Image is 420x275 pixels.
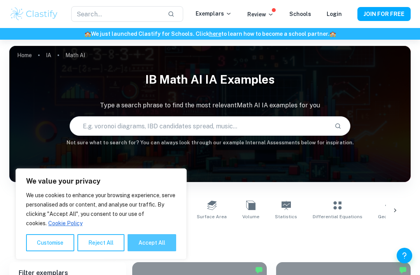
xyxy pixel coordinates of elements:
p: Type a search phrase to find the most relevant Math AI IA examples for you [9,101,411,110]
a: Home [17,50,32,61]
button: Help and Feedback [397,248,412,263]
button: Reject All [77,234,124,251]
span: Volume [242,213,259,220]
input: Search... [71,6,161,22]
button: Customise [26,234,74,251]
img: Marked [399,266,407,274]
h6: We just launched Clastify for Schools. Click to learn how to become a school partner. [2,30,418,38]
span: 🏫 [84,31,91,37]
h1: All Math AI IA Examples [30,229,391,243]
input: E.g. voronoi diagrams, IBD candidates spread, music... [70,115,328,137]
a: Login [327,11,342,17]
a: here [209,31,221,37]
a: Schools [289,11,311,17]
a: IA [46,50,51,61]
span: Statistics [275,213,297,220]
span: 🏫 [329,31,336,37]
h1: IB Math AI IA examples [9,68,411,91]
p: We value your privacy [26,177,176,186]
a: Cookie Policy [48,220,83,227]
div: We value your privacy [16,168,187,259]
p: We use cookies to enhance your browsing experience, serve personalised ads or content, and analys... [26,191,176,228]
p: Exemplars [196,9,232,18]
button: JOIN FOR FREE [357,7,411,21]
button: Accept All [128,234,176,251]
img: Marked [255,266,263,274]
p: Review [247,10,274,19]
span: Geometry [378,213,401,220]
img: Clastify logo [9,6,59,22]
h6: Not sure what to search for? You can always look through our example Internal Assessments below f... [9,139,411,147]
p: Math AI [65,51,85,60]
span: Differential Equations [313,213,362,220]
button: Search [331,119,345,133]
span: Surface Area [197,213,227,220]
